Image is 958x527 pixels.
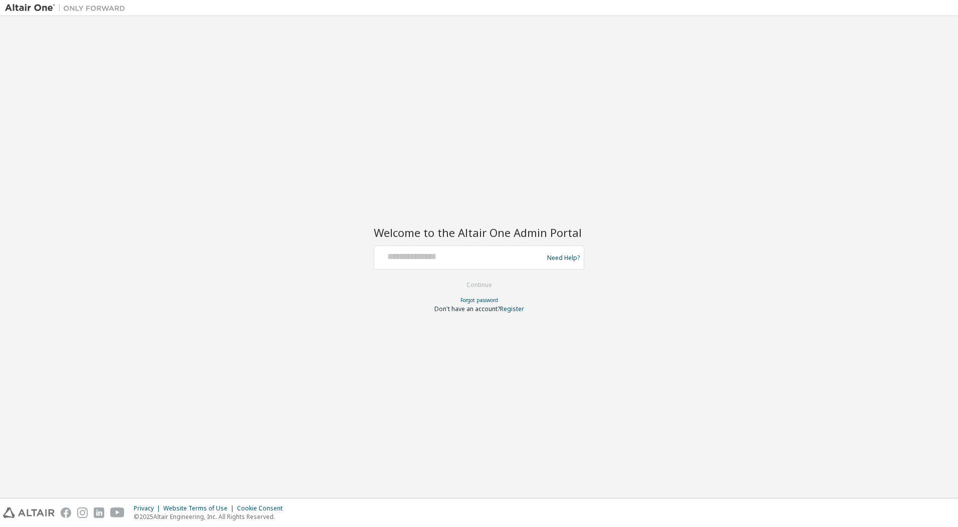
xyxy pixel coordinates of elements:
a: Register [500,305,524,313]
a: Forgot password [460,297,498,304]
img: Altair One [5,3,130,13]
div: Privacy [134,504,163,512]
a: Need Help? [547,257,580,258]
img: youtube.svg [110,507,125,518]
span: Don't have an account? [434,305,500,313]
img: facebook.svg [61,507,71,518]
img: altair_logo.svg [3,507,55,518]
h2: Welcome to the Altair One Admin Portal [374,225,584,239]
p: © 2025 Altair Engineering, Inc. All Rights Reserved. [134,512,289,521]
div: Cookie Consent [237,504,289,512]
div: Website Terms of Use [163,504,237,512]
img: instagram.svg [77,507,88,518]
img: linkedin.svg [94,507,104,518]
